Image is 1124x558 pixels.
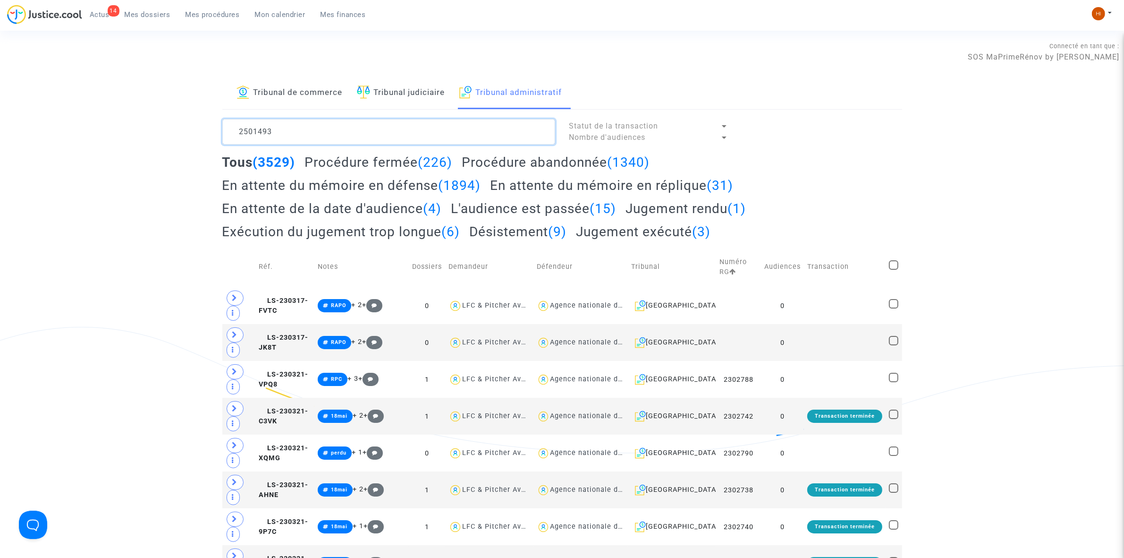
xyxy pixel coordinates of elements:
span: Mes procédures [186,10,240,19]
span: + 2 [353,412,363,420]
img: icon-banque.svg [237,86,250,99]
div: LFC & Pitcher Avocat [462,375,537,383]
img: icon-archive.svg [635,411,646,422]
td: 0 [409,324,445,361]
span: (6) [442,224,460,240]
td: 0 [761,287,804,324]
div: Agence nationale de l'habitat [550,338,654,346]
img: icon-archive.svg [459,86,472,99]
span: + [358,375,379,383]
td: 0 [761,361,804,398]
span: + 3 [347,375,358,383]
img: icon-user.svg [448,299,462,313]
div: Agence nationale de l'habitat [550,375,654,383]
td: 0 [761,324,804,361]
span: Statut de la transaction [569,121,659,130]
span: (1) [727,201,746,216]
span: Mes dossiers [125,10,170,19]
a: Mes dossiers [117,8,178,22]
div: [GEOGRAPHIC_DATA] [631,337,713,348]
div: Agence nationale de l'habitat [550,412,654,420]
span: 18mai [331,487,347,493]
span: (1894) [439,178,481,193]
img: icon-user.svg [448,483,462,497]
div: LFC & Pitcher Avocat [462,301,537,309]
td: Numéro RG [716,247,761,287]
div: LFC & Pitcher Avocat [462,412,537,420]
span: + [363,448,383,456]
span: (15) [590,201,616,216]
img: icon-faciliter-sm.svg [357,86,370,99]
span: (226) [418,155,452,170]
td: Demandeur [445,247,533,287]
span: + [362,338,382,346]
div: [GEOGRAPHIC_DATA] [631,300,713,311]
span: 18mai [331,524,347,530]
h2: Jugement exécuté [576,223,710,240]
img: icon-user.svg [448,520,462,534]
span: + 2 [351,338,362,346]
div: [GEOGRAPHIC_DATA] [631,484,713,496]
img: icon-user.svg [537,336,550,350]
td: 0 [761,508,804,545]
img: icon-archive.svg [635,447,646,459]
h2: Procédure abandonnée [462,154,650,171]
div: [GEOGRAPHIC_DATA] [631,374,713,385]
div: 14 [108,5,119,17]
img: icon-archive.svg [635,337,646,348]
div: [GEOGRAPHIC_DATA] [631,411,713,422]
div: [GEOGRAPHIC_DATA] [631,521,713,532]
td: 2302788 [716,361,761,398]
span: LS-230321-AHNE [259,481,308,499]
span: Nombre d'audiences [569,133,646,142]
h2: En attente du mémoire en défense [222,177,481,194]
h2: En attente du mémoire en réplique [490,177,733,194]
td: Réf. [255,247,315,287]
span: + [363,485,384,493]
img: icon-user.svg [537,373,550,386]
div: LFC & Pitcher Avocat [462,486,537,494]
span: 18mai [331,413,347,419]
img: icon-user.svg [537,410,550,423]
img: icon-user.svg [537,483,550,497]
div: Agence nationale de l'habitat [550,449,654,457]
img: icon-archive.svg [635,374,646,385]
img: icon-user.svg [537,299,550,313]
td: 2302742 [716,398,761,435]
span: + 2 [351,301,362,309]
td: 0 [409,287,445,324]
div: Transaction terminée [807,410,882,423]
img: icon-user.svg [537,520,550,534]
span: Mon calendrier [255,10,305,19]
td: 0 [761,472,804,508]
td: 2302740 [716,508,761,545]
td: 1 [409,472,445,508]
span: (3529) [253,155,296,170]
span: + 2 [353,485,363,493]
span: RAPO [331,302,346,309]
td: 0 [409,435,445,472]
span: Actus [90,10,110,19]
td: 1 [409,361,445,398]
td: Audiences [761,247,804,287]
div: Transaction terminée [807,483,882,497]
span: (4) [423,201,442,216]
span: Connecté en tant que : [1049,43,1119,50]
img: icon-archive.svg [635,484,646,496]
a: 14Actus [82,8,117,22]
span: (31) [707,178,733,193]
img: fc99b196863ffcca57bb8fe2645aafd9 [1092,7,1105,20]
span: Mes finances [321,10,366,19]
span: (1340) [607,155,650,170]
td: Notes [314,247,409,287]
div: LFC & Pitcher Avocat [462,338,537,346]
span: perdu [331,450,346,456]
td: 2302790 [716,435,761,472]
div: [GEOGRAPHIC_DATA] [631,447,713,459]
span: LS-230321-XQMG [259,444,308,463]
td: Défendeur [533,247,628,287]
img: icon-archive.svg [635,300,646,311]
h2: Jugement rendu [625,200,746,217]
td: 1 [409,398,445,435]
img: icon-user.svg [448,336,462,350]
